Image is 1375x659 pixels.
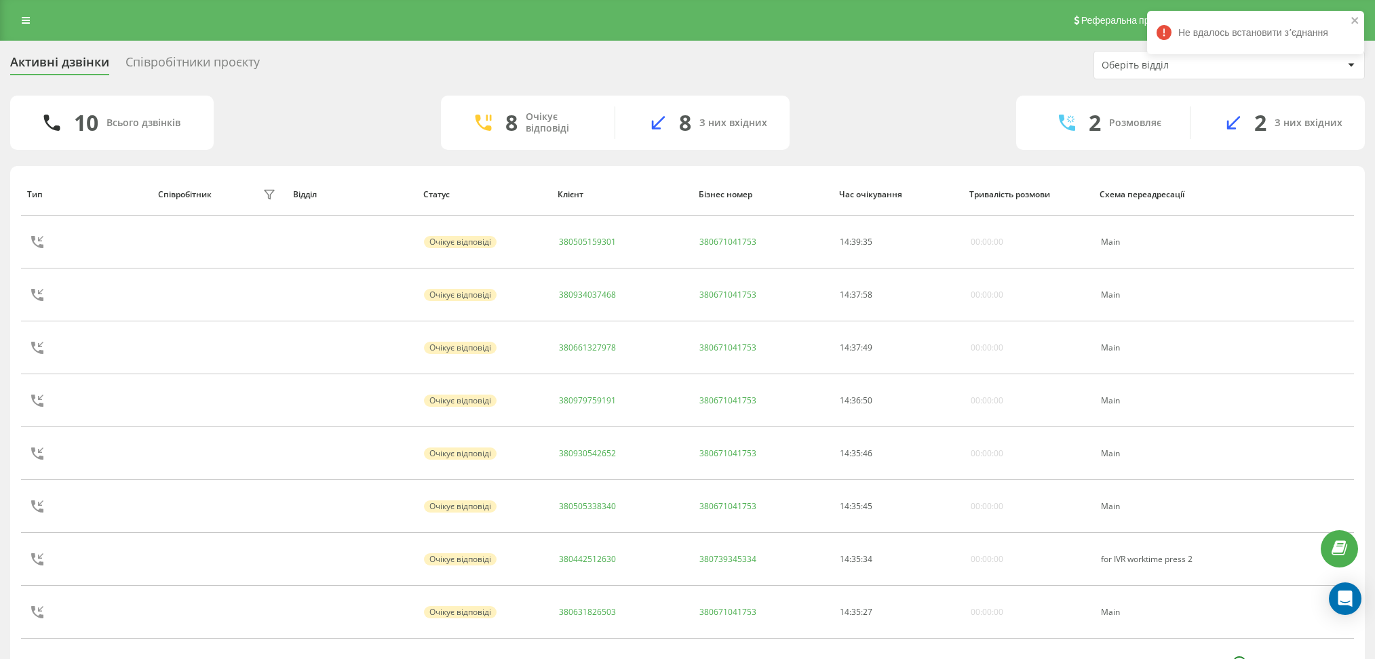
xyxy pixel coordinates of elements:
[863,289,872,300] span: 58
[424,500,497,513] div: Очікує відповіді
[74,110,98,136] div: 10
[863,606,872,618] span: 27
[1101,607,1216,617] div: Main
[699,117,767,129] div: З них вхідних
[840,447,849,459] span: 14
[1351,15,1360,28] button: close
[1101,290,1216,300] div: Main
[851,342,861,353] span: 37
[840,449,872,458] div: : :
[851,395,861,406] span: 36
[971,555,1003,564] div: 00:00:00
[526,111,594,134] div: Очікує відповіді
[971,502,1003,511] div: 00:00:00
[699,342,756,353] a: 380671041753
[1101,237,1216,247] div: Main
[1329,582,1361,615] div: Open Intercom Messenger
[840,396,872,405] div: : :
[851,289,861,300] span: 37
[424,395,497,407] div: Очікує відповіді
[1101,343,1216,353] div: Main
[699,447,756,459] a: 380671041753
[971,607,1003,617] div: 00:00:00
[1089,110,1101,136] div: 2
[10,55,109,76] div: Активні дзвінки
[840,502,872,511] div: : :
[559,289,616,300] a: 380934037468
[158,190,212,199] div: Співробітник
[840,553,849,565] span: 14
[1100,190,1217,199] div: Схема переадресації
[840,237,872,247] div: : :
[971,343,1003,353] div: 00:00:00
[559,447,616,459] a: 380930542652
[699,395,756,406] a: 380671041753
[125,55,260,76] div: Співробітники проєкту
[424,553,497,565] div: Очікує відповіді
[971,396,1003,405] div: 00:00:00
[505,110,518,136] div: 8
[699,606,756,618] a: 380671041753
[840,555,872,564] div: : :
[863,553,872,565] span: 34
[559,342,616,353] a: 380661327978
[840,500,849,512] span: 14
[840,289,849,300] span: 14
[1081,15,1181,26] span: Реферальна програма
[851,500,861,512] span: 35
[840,607,872,617] div: : :
[1147,11,1364,54] div: Не вдалось встановити зʼєднання
[559,553,616,565] a: 380442512630
[851,236,861,247] span: 39
[851,606,861,618] span: 35
[699,500,756,512] a: 380671041753
[699,553,756,565] a: 380739345334
[840,343,872,353] div: : :
[27,190,144,199] div: Тип
[863,395,872,406] span: 50
[293,190,410,199] div: Відділ
[106,117,180,129] div: Всього дзвінків
[1109,117,1161,129] div: Розмовляє
[559,395,616,406] a: 380979759191
[863,447,872,459] span: 46
[558,190,685,199] div: Клієнт
[840,236,849,247] span: 14
[424,236,497,248] div: Очікує відповіді
[971,290,1003,300] div: 00:00:00
[969,190,1087,199] div: Тривалість розмови
[851,447,861,459] span: 35
[839,190,956,199] div: Час очікування
[424,342,497,354] div: Очікує відповіді
[1102,60,1264,71] div: Оберіть відділ
[424,447,497,460] div: Очікує відповіді
[559,500,616,512] a: 380505338340
[840,342,849,353] span: 14
[840,606,849,618] span: 14
[1275,117,1342,129] div: З них вхідних
[863,236,872,247] span: 35
[424,289,497,301] div: Очікує відповіді
[851,553,861,565] span: 35
[679,110,691,136] div: 8
[1101,396,1216,405] div: Main
[1101,502,1216,511] div: Main
[699,236,756,247] a: 380671041753
[423,190,545,199] div: Статус
[559,606,616,618] a: 380631826503
[559,236,616,247] a: 380505159301
[863,342,872,353] span: 49
[1101,555,1216,564] div: for IVR worktime press 2
[699,289,756,300] a: 380671041753
[1254,110,1266,136] div: 2
[699,190,826,199] div: Бізнес номер
[971,237,1003,247] div: 00:00:00
[840,290,872,300] div: : :
[840,395,849,406] span: 14
[1101,449,1216,458] div: Main
[863,500,872,512] span: 45
[424,606,497,618] div: Очікує відповіді
[971,449,1003,458] div: 00:00:00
